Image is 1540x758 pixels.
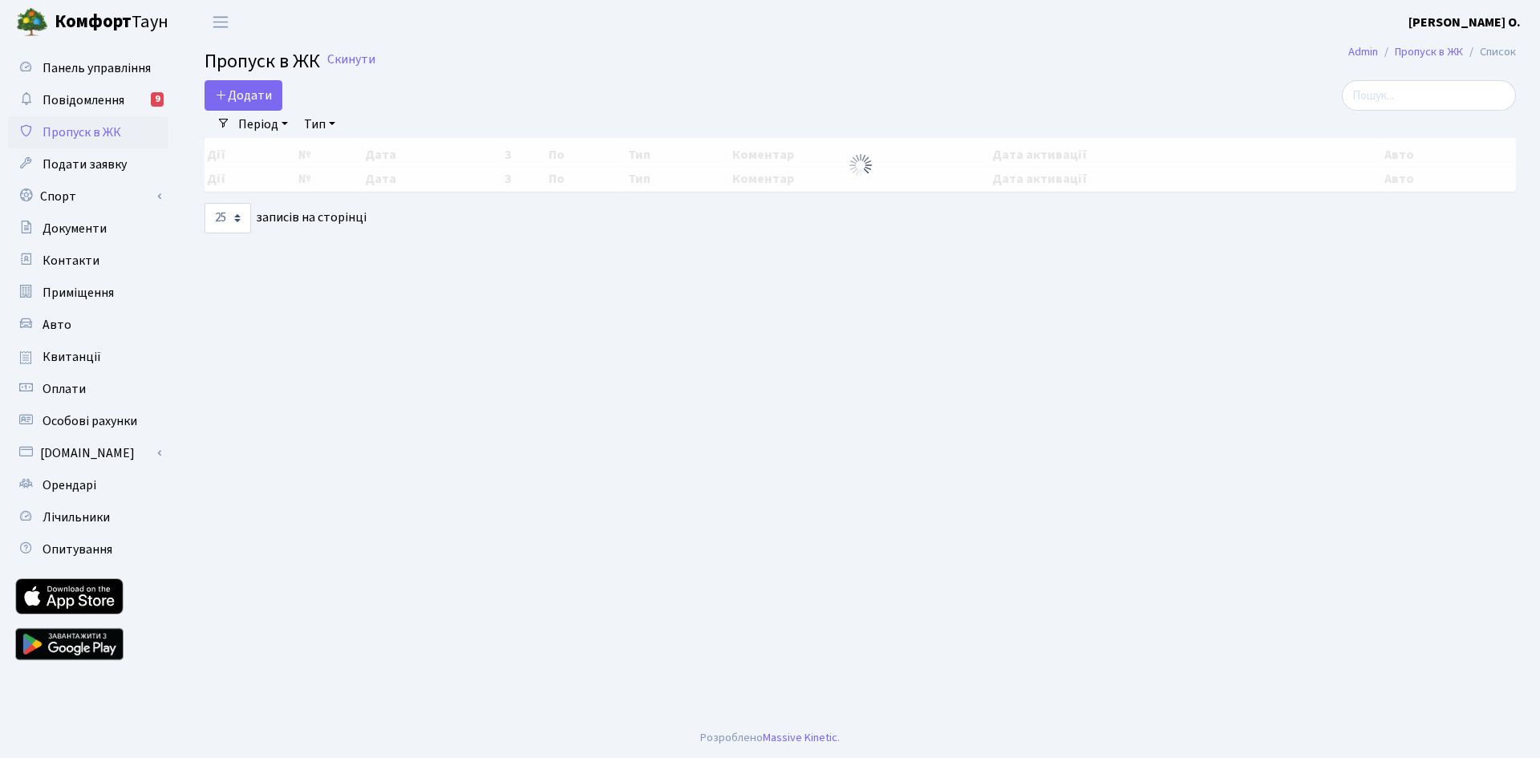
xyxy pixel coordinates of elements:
[1408,14,1521,31] b: [PERSON_NAME] О.
[8,245,168,277] a: Контакти
[151,92,164,107] div: 9
[8,341,168,373] a: Квитанції
[1342,80,1516,111] input: Пошук...
[8,213,168,245] a: Документи
[201,9,241,35] button: Переключити навігацію
[55,9,168,36] span: Таун
[205,80,282,111] a: Додати
[8,277,168,309] a: Приміщення
[8,437,168,469] a: [DOMAIN_NAME]
[1348,43,1378,60] a: Admin
[205,203,251,233] select: записів на сторінці
[8,501,168,533] a: Лічильники
[763,729,837,746] a: Massive Kinetic
[16,6,48,39] img: logo.png
[43,156,127,173] span: Подати заявку
[43,284,114,302] span: Приміщення
[700,729,840,747] div: Розроблено .
[43,316,71,334] span: Авто
[8,405,168,437] a: Особові рахунки
[232,111,294,138] a: Період
[8,84,168,116] a: Повідомлення9
[327,52,375,67] a: Скинути
[43,412,137,430] span: Особові рахунки
[43,380,86,398] span: Оплати
[215,87,272,104] span: Додати
[43,59,151,77] span: Панель управління
[43,509,110,526] span: Лічильники
[8,533,168,565] a: Опитування
[1395,43,1463,60] a: Пропуск в ЖК
[205,203,367,233] label: записів на сторінці
[8,469,168,501] a: Орендарі
[43,541,112,558] span: Опитування
[1324,35,1540,69] nav: breadcrumb
[43,220,107,237] span: Документи
[43,124,121,141] span: Пропуск в ЖК
[8,373,168,405] a: Оплати
[55,9,132,34] b: Комфорт
[43,91,124,109] span: Повідомлення
[1408,13,1521,32] a: [PERSON_NAME] О.
[8,309,168,341] a: Авто
[8,148,168,180] a: Подати заявку
[8,116,168,148] a: Пропуск в ЖК
[43,252,99,270] span: Контакти
[43,476,96,494] span: Орендарі
[848,152,873,178] img: Обробка...
[205,47,320,75] span: Пропуск в ЖК
[298,111,342,138] a: Тип
[8,52,168,84] a: Панель управління
[8,180,168,213] a: Спорт
[1463,43,1516,61] li: Список
[43,348,101,366] span: Квитанції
